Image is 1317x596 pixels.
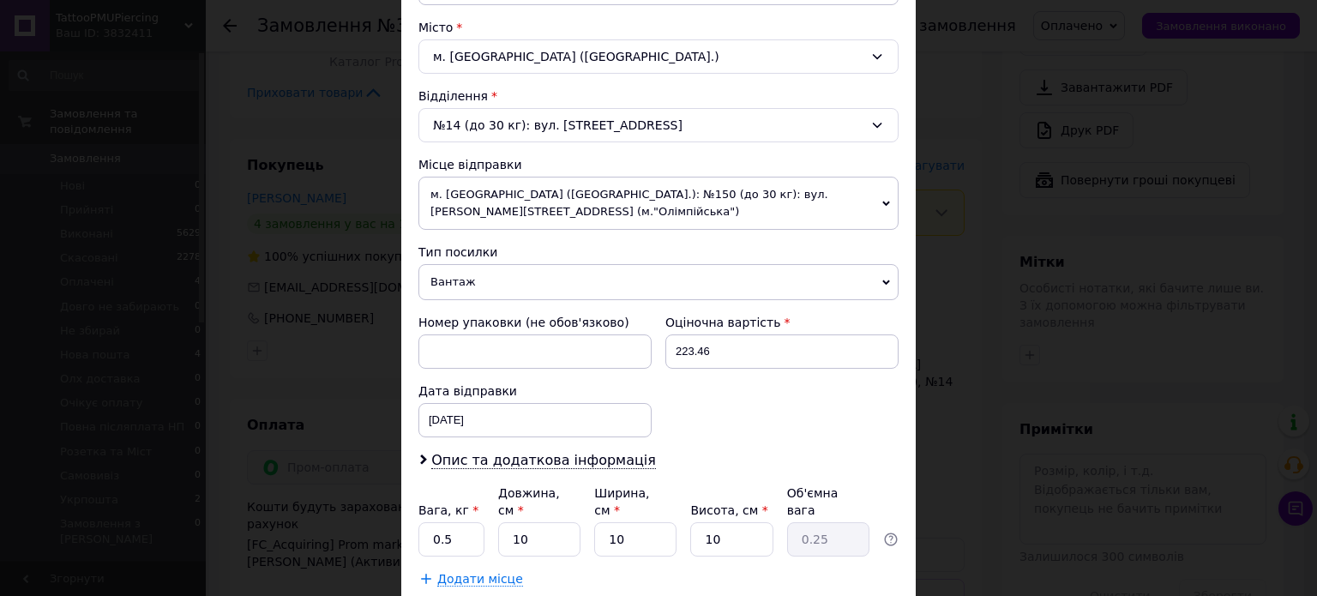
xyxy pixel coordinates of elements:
[418,19,899,36] div: Місто
[498,486,560,517] label: Довжина, см
[787,485,869,519] div: Об'ємна вага
[437,572,523,587] span: Додати місце
[431,452,656,469] span: Опис та додаткова інформація
[418,108,899,142] div: №14 (до 30 кг): вул. [STREET_ADDRESS]
[690,503,767,517] label: Висота, см
[418,177,899,230] span: м. [GEOGRAPHIC_DATA] ([GEOGRAPHIC_DATA].): №150 (до 30 кг): вул. [PERSON_NAME][STREET_ADDRESS] (м...
[418,503,478,517] label: Вага, кг
[418,245,497,259] span: Тип посилки
[418,264,899,300] span: Вантаж
[418,39,899,74] div: м. [GEOGRAPHIC_DATA] ([GEOGRAPHIC_DATA].)
[594,486,649,517] label: Ширина, см
[418,382,652,400] div: Дата відправки
[418,314,652,331] div: Номер упаковки (не обов'язково)
[418,158,522,172] span: Місце відправки
[665,314,899,331] div: Оціночна вартість
[418,87,899,105] div: Відділення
